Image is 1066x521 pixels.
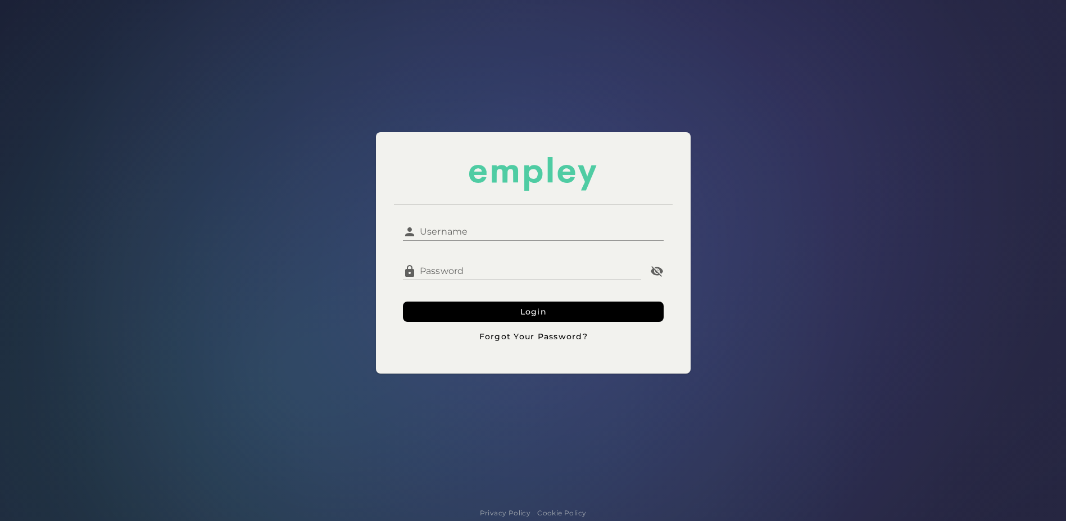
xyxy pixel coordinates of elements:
button: Login [403,302,664,322]
button: Forgot Your Password? [403,326,664,347]
i: Password appended action [650,264,664,278]
a: Cookie Policy [537,507,586,519]
span: Forgot Your Password? [478,331,588,342]
a: Privacy Policy [480,507,531,519]
span: Login [519,307,547,317]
